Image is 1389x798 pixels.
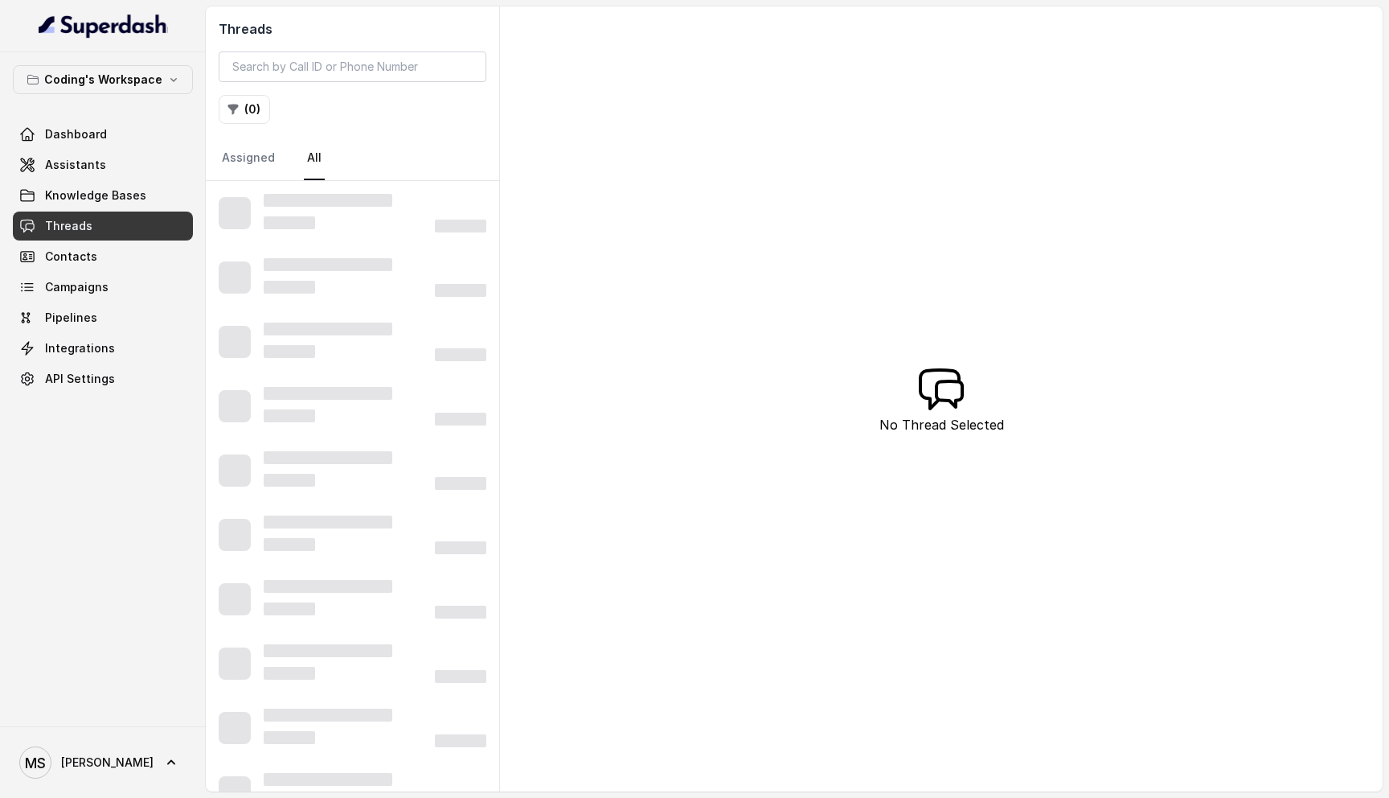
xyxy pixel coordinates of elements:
span: Contacts [45,249,97,265]
a: Assistants [13,150,193,179]
a: Knowledge Bases [13,181,193,210]
button: Coding's Workspace [13,65,193,94]
span: Campaigns [45,279,109,295]
span: Threads [45,218,92,234]
a: Pipelines [13,303,193,332]
a: Integrations [13,334,193,363]
a: [PERSON_NAME] [13,740,193,785]
a: API Settings [13,364,193,393]
span: Assistants [45,157,106,173]
h2: Threads [219,19,486,39]
text: MS [25,755,46,771]
a: Campaigns [13,273,193,302]
p: No Thread Selected [879,415,1004,434]
input: Search by Call ID or Phone Number [219,51,486,82]
a: Contacts [13,242,193,271]
a: All [304,137,325,180]
span: [PERSON_NAME] [61,755,154,771]
button: (0) [219,95,270,124]
span: API Settings [45,371,115,387]
span: Pipelines [45,310,97,326]
span: Dashboard [45,126,107,142]
nav: Tabs [219,137,486,180]
a: Dashboard [13,120,193,149]
p: Coding's Workspace [44,70,162,89]
a: Assigned [219,137,278,180]
span: Integrations [45,340,115,356]
img: light.svg [39,13,168,39]
a: Threads [13,212,193,241]
span: Knowledge Bases [45,187,146,204]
